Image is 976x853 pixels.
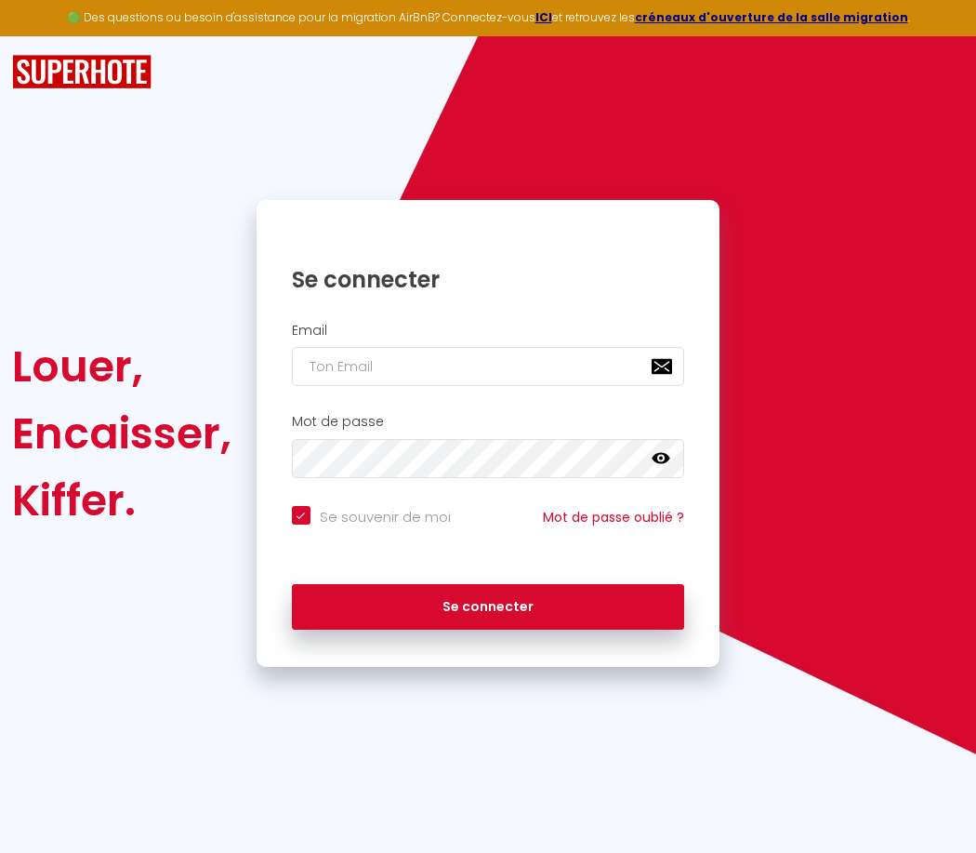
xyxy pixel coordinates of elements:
button: Se connecter [292,584,685,631]
h2: Email [292,323,685,339]
a: créneaux d'ouverture de la salle migration [635,9,908,25]
a: Mot de passe oublié ? [543,508,684,526]
div: Louer, [12,333,231,400]
div: Kiffer. [12,467,231,534]
div: Encaisser, [12,400,231,467]
h2: Mot de passe [292,414,685,430]
input: Ton Email [292,347,685,386]
a: ICI [535,9,552,25]
img: SuperHote logo [12,55,152,89]
h1: Se connecter [292,265,685,294]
